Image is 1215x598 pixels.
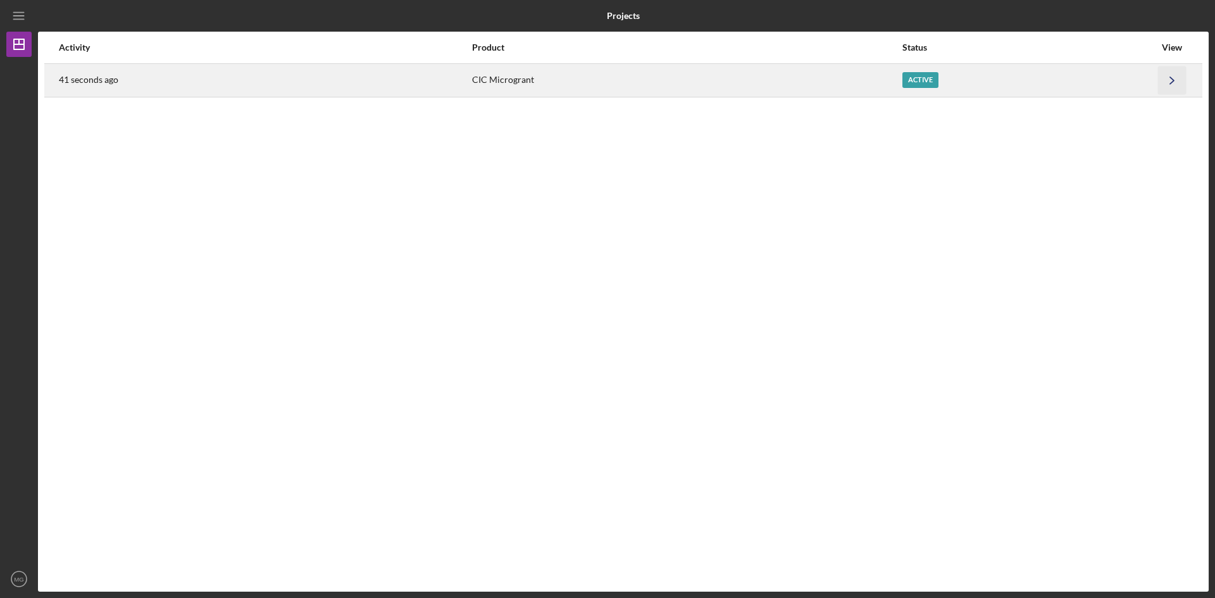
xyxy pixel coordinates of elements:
[6,566,32,592] button: MG
[59,42,471,53] div: Activity
[607,11,640,21] b: Projects
[1156,42,1188,53] div: View
[902,42,1155,53] div: Status
[14,576,23,583] text: MG
[902,72,938,88] div: Active
[472,65,901,96] div: CIC Microgrant
[472,42,901,53] div: Product
[59,75,118,85] time: 2025-08-29 02:15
